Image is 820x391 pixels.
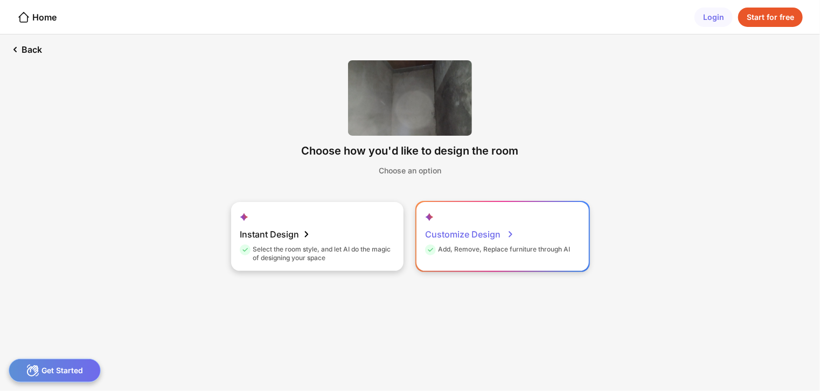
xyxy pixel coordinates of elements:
div: Get Started [9,359,101,382]
img: 2Q== [348,60,472,136]
div: Instant Design [240,224,313,245]
div: Home [17,11,57,24]
div: Add, Remove, Replace furniture through AI [425,245,570,257]
div: Choose an option [379,166,441,175]
div: Customize Design [425,224,515,245]
div: Select the room style, and let AI do the magic of designing your space [240,245,392,262]
div: Login [694,8,733,27]
div: Start for free [738,8,803,27]
div: Choose how you'd like to design the room [302,144,519,157]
